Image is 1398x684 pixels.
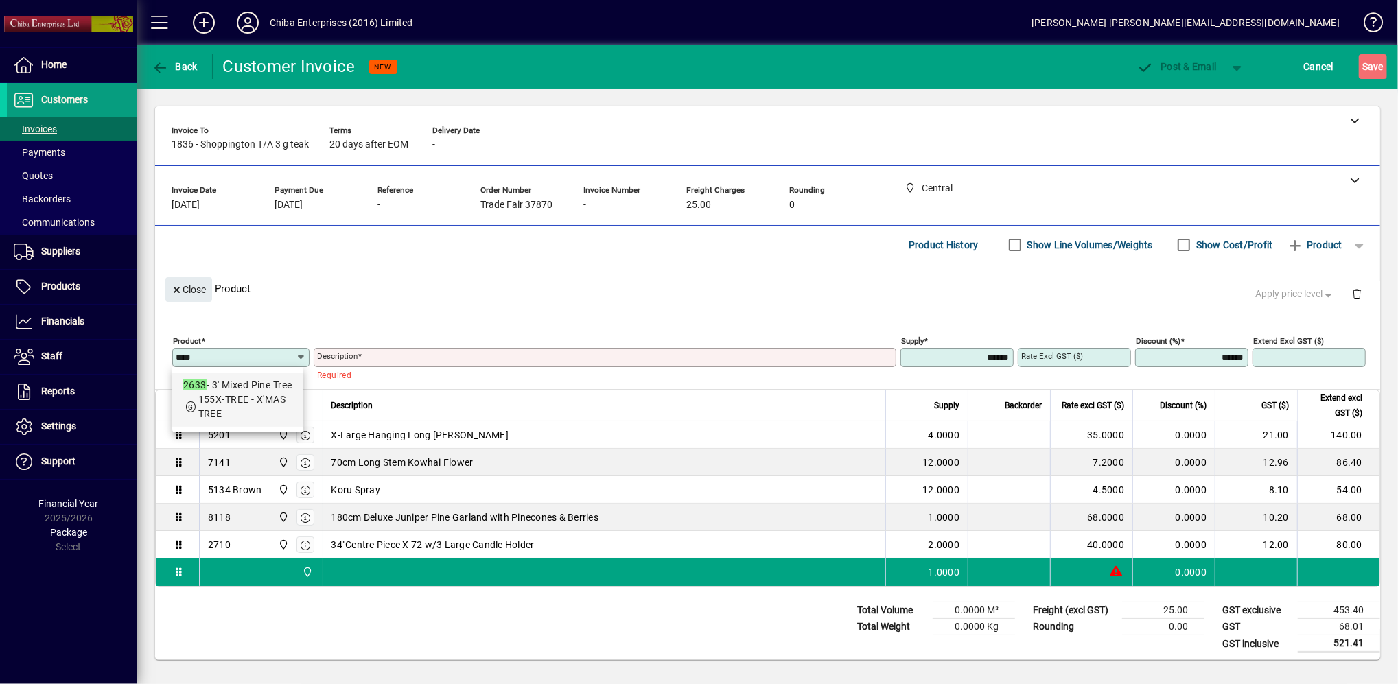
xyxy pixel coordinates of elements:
[208,483,262,497] div: 5134 Brown
[171,279,207,301] span: Close
[317,367,885,381] mat-error: Required
[14,217,95,228] span: Communications
[275,455,290,470] span: Central
[172,139,309,150] span: 1836 - Shoppington T/A 3 g teak
[41,351,62,362] span: Staff
[7,340,137,374] a: Staff
[41,281,80,292] span: Products
[41,94,88,105] span: Customers
[933,602,1015,619] td: 0.0000 M³
[1298,619,1380,635] td: 68.01
[183,378,292,392] div: - 3' Mixed Pine Tree
[1359,54,1387,79] button: Save
[375,62,392,71] span: NEW
[1132,531,1215,558] td: 0.0000
[1132,476,1215,504] td: 0.0000
[929,565,960,579] span: 1.0000
[686,200,711,211] span: 25.00
[182,10,226,35] button: Add
[41,421,76,432] span: Settings
[432,139,435,150] span: -
[1059,428,1124,442] div: 35.0000
[1005,398,1042,413] span: Backorder
[7,187,137,211] a: Backorders
[223,56,356,78] div: Customer Invoice
[41,316,84,327] span: Financials
[1297,476,1379,504] td: 54.00
[1059,538,1124,552] div: 40.0000
[1215,449,1297,476] td: 12.96
[1021,351,1083,361] mat-label: Rate excl GST ($)
[208,538,231,552] div: 2710
[208,456,231,469] div: 7141
[1297,449,1379,476] td: 86.40
[172,200,200,211] span: [DATE]
[901,336,924,346] mat-label: Supply
[1132,504,1215,531] td: 0.0000
[7,211,137,234] a: Communications
[922,483,959,497] span: 12.0000
[1122,602,1204,619] td: 25.00
[270,12,413,34] div: Chiba Enterprises (2016) Limited
[1059,456,1124,469] div: 7.2000
[1297,504,1379,531] td: 68.00
[41,456,75,467] span: Support
[198,394,286,419] span: 155X-TREE - X'MAS TREE
[789,200,795,211] span: 0
[1136,336,1180,346] mat-label: Discount (%)
[1215,635,1298,652] td: GST inclusive
[331,428,509,442] span: X-Large Hanging Long [PERSON_NAME]
[1340,287,1373,300] app-page-header-button: Delete
[14,123,57,134] span: Invoices
[1362,56,1384,78] span: ave
[50,527,87,538] span: Package
[1297,531,1379,558] td: 80.00
[1261,398,1289,413] span: GST ($)
[331,483,381,497] span: Koru Spray
[172,373,303,427] mat-option: 2633 - 3' Mixed Pine Tree
[1062,398,1124,413] span: Rate excl GST ($)
[137,54,213,79] app-page-header-button: Back
[41,386,75,397] span: Reports
[1253,336,1324,346] mat-label: Extend excl GST ($)
[1193,238,1273,252] label: Show Cost/Profit
[7,117,137,141] a: Invoices
[1132,449,1215,476] td: 0.0000
[317,351,358,361] mat-label: Description
[1032,12,1340,34] div: [PERSON_NAME] [PERSON_NAME][EMAIL_ADDRESS][DOMAIN_NAME]
[148,54,201,79] button: Back
[331,456,474,469] span: 70cm Long Stem Kowhai Flower
[155,263,1380,314] div: Product
[299,565,314,580] span: Central
[1340,277,1373,310] button: Delete
[929,510,960,524] span: 1.0000
[480,200,552,211] span: Trade Fair 37870
[7,141,137,164] a: Payments
[165,277,212,302] button: Close
[183,379,207,390] em: 2633
[929,538,960,552] span: 2.0000
[1353,3,1381,47] a: Knowledge Base
[1026,619,1122,635] td: Rounding
[275,482,290,497] span: Central
[41,246,80,257] span: Suppliers
[1161,61,1167,72] span: P
[934,398,959,413] span: Supply
[929,428,960,442] span: 4.0000
[850,602,933,619] td: Total Volume
[377,200,380,211] span: -
[275,510,290,525] span: Central
[275,200,303,211] span: [DATE]
[1250,282,1341,307] button: Apply price level
[1059,510,1124,524] div: 68.0000
[1215,602,1298,619] td: GST exclusive
[909,234,979,256] span: Product History
[1215,421,1297,449] td: 21.00
[7,305,137,339] a: Financials
[226,10,270,35] button: Profile
[1306,390,1362,421] span: Extend excl GST ($)
[7,445,137,479] a: Support
[331,398,373,413] span: Description
[1122,619,1204,635] td: 0.00
[14,147,65,158] span: Payments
